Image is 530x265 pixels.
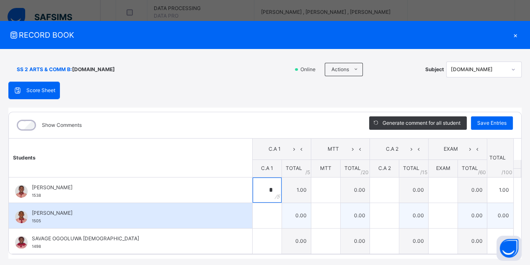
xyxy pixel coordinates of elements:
[425,66,444,73] span: Subject
[403,165,419,171] span: TOTAL
[383,119,460,127] span: Generate comment for all student
[435,145,466,153] span: EXAM
[26,87,55,94] span: Score Sheet
[300,66,321,73] span: Online
[378,165,391,171] span: C.A 2
[32,193,41,198] span: 1538
[487,228,514,254] td: 0.00
[436,165,450,171] span: EXAM
[282,228,311,254] td: 0.00
[259,145,290,153] span: C.A 1
[13,154,36,161] span: Students
[32,209,233,217] span: [PERSON_NAME]
[15,185,28,198] img: 1538.png
[344,165,361,171] span: TOTAL
[496,236,522,261] button: Open asap
[17,66,72,73] span: SS 2 ARTS & COMM B :
[478,169,486,176] span: / 60
[458,228,487,254] td: 0.00
[361,169,369,176] span: / 20
[282,203,311,228] td: 0.00
[399,177,429,203] td: 0.00
[286,165,302,171] span: TOTAL
[399,228,429,254] td: 0.00
[487,177,514,203] td: 1.00
[502,169,512,176] span: /100
[487,203,514,228] td: 0.00
[376,145,408,153] span: C.A 2
[331,66,349,73] span: Actions
[458,177,487,203] td: 0.00
[282,177,311,203] td: 1.00
[32,235,233,242] span: SAVAGE OGOOLUWA [DEMOGRAPHIC_DATA]
[8,29,509,41] span: RECORD BOOK
[399,203,429,228] td: 0.00
[15,211,28,223] img: 1505.png
[462,165,478,171] span: TOTAL
[305,169,310,176] span: / 5
[341,177,370,203] td: 0.00
[72,66,115,73] span: [DOMAIN_NAME]
[15,236,28,249] img: 1498.png
[320,165,331,171] span: MTT
[458,203,487,228] td: 0.00
[341,228,370,254] td: 0.00
[32,219,41,223] span: 1505
[42,121,82,129] label: Show Comments
[509,29,522,41] div: ×
[451,66,506,73] div: [DOMAIN_NAME]
[318,145,349,153] span: MTT
[341,203,370,228] td: 0.00
[32,244,41,249] span: 1498
[477,119,507,127] span: Save Entries
[261,165,273,171] span: C.A 1
[487,139,514,178] th: TOTAL
[32,184,233,191] span: [PERSON_NAME]
[420,169,427,176] span: / 15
